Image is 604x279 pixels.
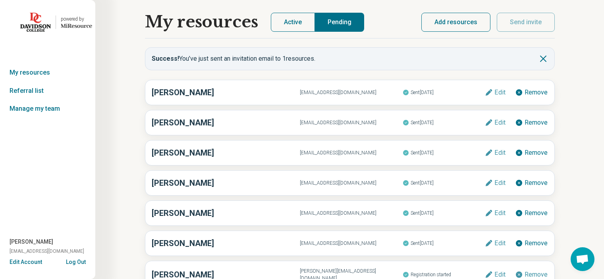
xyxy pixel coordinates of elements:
[494,119,505,126] span: Edit
[403,178,485,188] span: Sent [DATE]
[300,179,403,187] span: [EMAIL_ADDRESS][DOMAIN_NAME]
[525,240,548,246] span: Remove
[152,207,300,219] h3: [PERSON_NAME]
[485,239,505,247] button: Edit
[152,177,300,189] h3: [PERSON_NAME]
[485,89,505,96] button: Edit
[515,119,548,127] button: Remove
[525,180,548,186] span: Remove
[403,208,485,218] span: Sent [DATE]
[485,271,505,279] button: Edit
[485,149,505,157] button: Edit
[20,13,51,32] img: Davidson College
[10,258,42,266] button: Edit Account
[403,117,485,128] span: Sent [DATE]
[515,89,548,96] button: Remove
[403,148,485,158] span: Sent [DATE]
[515,271,548,279] button: Remove
[525,271,548,278] span: Remove
[494,271,505,278] span: Edit
[485,179,505,187] button: Edit
[494,180,505,186] span: Edit
[525,150,548,156] span: Remove
[152,87,300,98] h3: [PERSON_NAME]
[485,119,505,127] button: Edit
[525,119,548,126] span: Remove
[494,89,505,96] span: Edit
[152,237,300,249] h3: [PERSON_NAME]
[494,240,505,246] span: Edit
[497,13,555,32] button: Send invite
[515,239,548,247] button: Remove
[152,54,315,63] p: You’ve just sent an invitation email to 1 resources.
[152,147,300,159] h3: [PERSON_NAME]
[300,210,403,217] span: [EMAIL_ADDRESS][DOMAIN_NAME]
[494,210,505,216] span: Edit
[515,179,548,187] button: Remove
[485,209,505,217] button: Edit
[300,89,403,96] span: [EMAIL_ADDRESS][DOMAIN_NAME]
[525,210,548,216] span: Remove
[10,238,53,246] span: [PERSON_NAME]
[315,13,364,32] button: Pending
[403,87,485,98] span: Sent [DATE]
[421,13,490,32] button: Add resources
[571,247,594,271] div: Open chat
[525,89,548,96] span: Remove
[61,15,92,23] div: powered by
[152,55,179,62] b: Success!
[300,240,403,247] span: [EMAIL_ADDRESS][DOMAIN_NAME]
[300,119,403,126] span: [EMAIL_ADDRESS][DOMAIN_NAME]
[515,209,548,217] button: Remove
[494,150,505,156] span: Edit
[515,149,548,157] button: Remove
[300,149,403,156] span: [EMAIL_ADDRESS][DOMAIN_NAME]
[3,13,92,32] a: Davidson Collegepowered by
[152,117,300,129] h3: [PERSON_NAME]
[66,258,86,264] button: Log Out
[10,248,84,255] span: [EMAIL_ADDRESS][DOMAIN_NAME]
[271,13,315,32] button: Active
[403,238,485,248] span: Sent [DATE]
[145,13,258,32] h1: My resources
